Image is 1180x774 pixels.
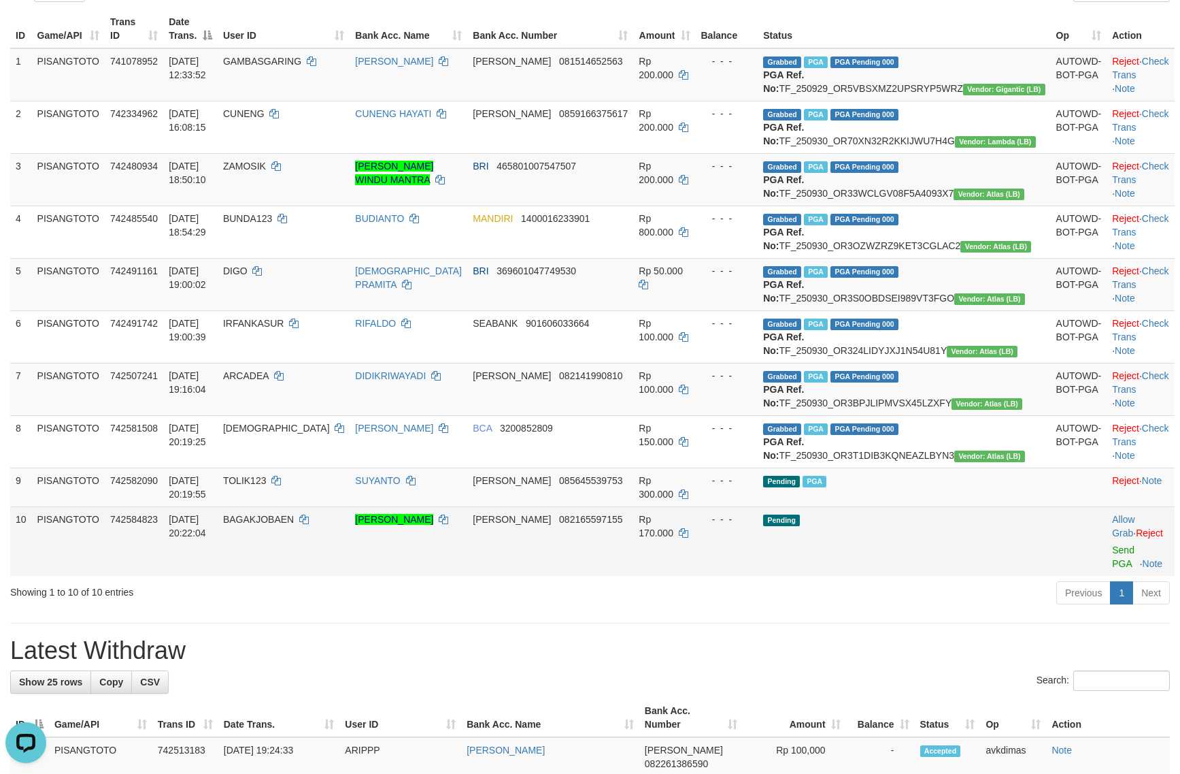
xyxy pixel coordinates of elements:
[169,108,206,133] span: [DATE] 16:08:15
[559,514,622,525] span: Copy 082165597155 to clipboard
[758,310,1050,363] td: TF_250930_OR324LIDYJXJ1N54U81Y
[169,213,206,238] span: [DATE] 18:54:29
[763,384,804,408] b: PGA Ref. No:
[467,10,633,48] th: Bank Acc. Number: activate to sort column ascending
[1107,415,1175,468] td: · ·
[10,415,32,468] td: 8
[1112,370,1139,381] a: Reject
[473,161,488,172] span: BRI
[830,161,898,173] span: PGA Pending
[1107,506,1175,576] td: ·
[526,318,589,329] span: Copy 901606033664 to clipboard
[140,677,160,688] span: CSV
[743,698,846,737] th: Amount: activate to sort column ascending
[763,214,801,225] span: Grabbed
[32,310,105,363] td: PISANGTOTO
[110,514,158,525] span: 742584823
[1112,108,1139,119] a: Reject
[639,698,743,737] th: Bank Acc. Number: activate to sort column ascending
[1107,153,1175,206] td: · ·
[1112,161,1168,185] a: Check Trans
[473,56,551,67] span: [PERSON_NAME]
[1115,345,1135,356] a: Note
[639,370,673,395] span: Rp 100.000
[110,318,158,329] span: 742491742
[473,318,518,329] span: SEABANK
[804,161,828,173] span: Marked by avkdimas
[1115,135,1135,146] a: Note
[920,745,961,757] span: Accepted
[639,213,673,238] span: Rp 800.000
[1107,258,1175,310] td: · ·
[32,10,105,48] th: Game/API: activate to sort column ascending
[10,258,32,310] td: 5
[473,514,551,525] span: [PERSON_NAME]
[804,109,828,120] span: Marked by avkdimas
[169,56,206,80] span: [DATE] 12:33:52
[1112,108,1168,133] a: Check Trans
[90,671,132,694] a: Copy
[830,371,898,383] span: PGA Pending
[701,107,753,120] div: - - -
[701,513,753,526] div: - - -
[32,153,105,206] td: PISANGTOTO
[763,122,804,146] b: PGA Ref. No:
[152,698,218,737] th: Trans ID: activate to sort column ascending
[1112,265,1168,290] a: Check Trans
[32,258,105,310] td: PISANGTOTO
[1051,206,1107,258] td: AUTOWD-BOT-PGA
[1112,213,1168,238] a: Check Trans
[169,370,206,395] span: [DATE] 19:16:04
[223,370,269,381] span: ARCADEA
[980,698,1046,737] th: Op: activate to sort column ascending
[1110,581,1133,604] a: 1
[701,264,753,278] div: - - -
[763,371,801,383] span: Grabbed
[1036,671,1170,691] label: Search:
[218,10,350,48] th: User ID: activate to sort column ascending
[461,698,639,737] th: Bank Acc. Name: activate to sort column ascending
[131,671,169,694] a: CSV
[1112,423,1168,447] a: Check Trans
[1051,101,1107,153] td: AUTOWD-BOT-PGA
[350,10,467,48] th: Bank Acc. Name: activate to sort column ascending
[1051,745,1072,756] a: Note
[830,266,898,278] span: PGA Pending
[223,161,266,172] span: ZAMOSIK
[763,227,804,251] b: PGA Ref. No:
[763,57,801,68] span: Grabbed
[110,423,158,434] span: 742581508
[763,423,801,435] span: Grabbed
[951,398,1022,410] span: Vendor URL: https://dashboard.q2checkout.com/secure
[1051,415,1107,468] td: AUTOWD-BOT-PGA
[110,213,158,224] span: 742485540
[1107,101,1175,153] td: · ·
[1073,671,1170,691] input: Search:
[639,56,673,80] span: Rp 200.000
[10,10,32,48] th: ID
[960,241,1031,253] span: Vendor URL: https://dashboard.q2checkout.com/secure
[19,677,82,688] span: Show 25 rows
[110,265,158,276] span: 742491161
[473,475,551,486] span: [PERSON_NAME]
[10,671,91,694] a: Show 25 rows
[639,318,673,342] span: Rp 100.000
[1112,318,1168,342] a: Check Trans
[467,745,545,756] a: [PERSON_NAME]
[355,514,433,525] a: [PERSON_NAME]
[32,48,105,101] td: PISANGTOTO
[32,101,105,153] td: PISANGTOTO
[954,293,1025,305] span: Vendor URL: https://dashboard.q2checkout.com/secure
[163,10,218,48] th: Date Trans.: activate to sort column descending
[830,214,898,225] span: PGA Pending
[1051,48,1107,101] td: AUTOWD-BOT-PGA
[1046,698,1170,737] th: Action
[10,206,32,258] td: 4
[5,5,46,46] button: Open LiveChat chat widget
[169,161,206,185] span: [DATE] 18:50:10
[223,213,272,224] span: BUNDA123
[696,10,758,48] th: Balance
[639,265,683,276] span: Rp 50.000
[10,48,32,101] td: 1
[758,363,1050,415] td: TF_250930_OR3BPJLIPMVSX45LZXFY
